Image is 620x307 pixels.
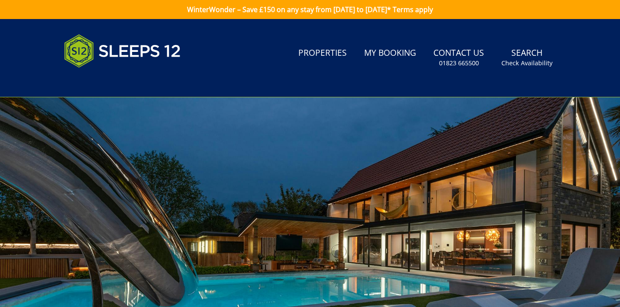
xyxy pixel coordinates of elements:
img: Sleeps 12 [64,29,181,73]
a: My Booking [361,44,420,63]
a: Contact Us01823 665500 [430,44,488,72]
iframe: Customer reviews powered by Trustpilot [60,78,151,85]
a: SearchCheck Availability [498,44,556,72]
a: Properties [295,44,350,63]
small: 01823 665500 [439,59,479,67]
small: Check Availability [501,59,552,67]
